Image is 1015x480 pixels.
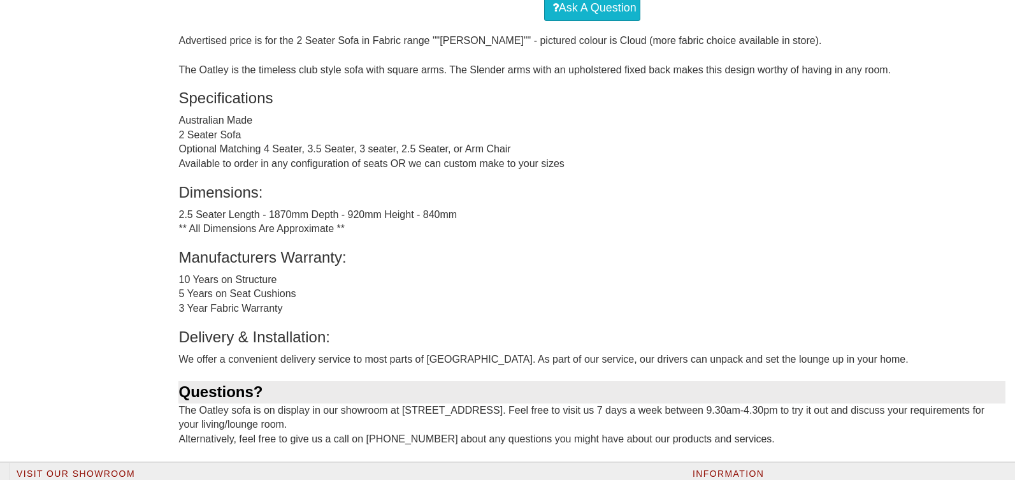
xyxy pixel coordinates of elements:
[178,90,1005,106] h3: Specifications
[178,184,1005,201] h3: Dimensions:
[178,381,1005,403] div: Questions?
[178,249,1005,266] h3: Manufacturers Warranty:
[178,34,1005,462] div: Advertised price is for the 2 Seater Sofa in Fabric range ""[PERSON_NAME]"" - pictured colour is ...
[178,329,1005,345] h3: Delivery & Installation:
